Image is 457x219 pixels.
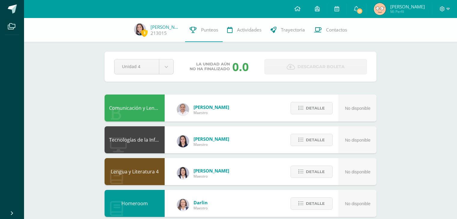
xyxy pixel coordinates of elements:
[345,169,370,174] span: No disponible
[151,30,167,36] a: 213015
[345,106,370,111] span: No disponible
[356,8,363,14] span: 21
[374,3,386,15] img: df3cb98666e6427fce47a61e37c3f2bf.png
[390,9,425,14] span: Mi Perfil
[193,205,208,211] span: Maestro
[291,134,333,146] button: Detalle
[122,59,151,73] span: Unidad 4
[185,18,223,42] a: Punteos
[105,158,165,185] div: Lengua y Literatura 4
[193,142,229,147] span: Maestro
[390,4,425,10] span: [PERSON_NAME]
[193,168,229,174] span: [PERSON_NAME]
[306,103,325,114] span: Detalle
[193,174,229,179] span: Maestro
[190,62,230,71] span: La unidad aún no ha finalizado
[105,94,165,121] div: Comunicación y Lenguaje L3 Inglés 4
[114,59,173,74] a: Unidad 4
[306,166,325,177] span: Detalle
[345,138,370,142] span: No disponible
[201,27,218,33] span: Punteos
[306,198,325,209] span: Detalle
[134,23,146,35] img: 56061778b055c7d63f82c18fcbe4ed22.png
[177,103,189,115] img: 04fbc0eeb5f5f8cf55eb7ff53337e28b.png
[193,199,208,205] span: Darlin
[141,29,148,37] span: 3
[232,59,249,74] div: 0.0
[297,59,345,74] span: Descargar boleta
[177,167,189,179] img: fd1196377973db38ffd7ffd912a4bf7e.png
[345,201,370,206] span: No disponible
[105,190,165,217] div: Homeroom
[291,166,333,178] button: Detalle
[105,126,165,153] div: Tecnologías de la Información y la Comunicación 4
[193,104,229,110] span: [PERSON_NAME]
[193,110,229,115] span: Maestro
[326,27,347,33] span: Contactos
[177,199,189,211] img: 794815d7ffad13252b70ea13fddba508.png
[193,136,229,142] span: [PERSON_NAME]
[306,134,325,145] span: Detalle
[266,18,309,42] a: Trayectoria
[223,18,266,42] a: Actividades
[291,197,333,210] button: Detalle
[309,18,352,42] a: Contactos
[291,102,333,114] button: Detalle
[281,27,305,33] span: Trayectoria
[237,27,261,33] span: Actividades
[177,135,189,147] img: dbcf09110664cdb6f63fe058abfafc14.png
[151,24,181,30] a: [PERSON_NAME]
